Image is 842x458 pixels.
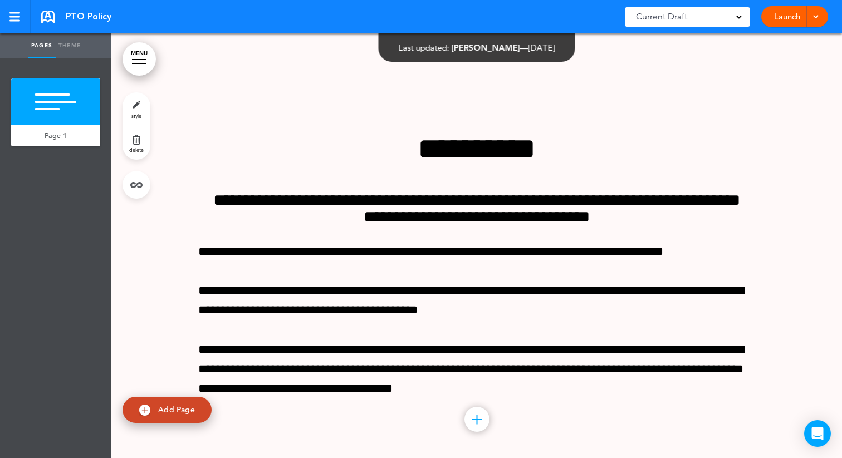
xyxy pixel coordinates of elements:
a: delete [123,126,150,160]
a: MENU [123,42,156,76]
img: add.svg [139,405,150,416]
span: Last updated: [399,42,449,53]
span: Page 1 [45,131,67,140]
span: Add Page [158,405,195,415]
div: Open Intercom Messenger [804,420,831,447]
a: Page 1 [11,125,100,146]
span: [DATE] [528,42,555,53]
span: PTO Policy [66,11,111,23]
a: style [123,92,150,126]
a: Add Page [123,397,212,423]
span: style [131,112,141,119]
span: Current Draft [636,9,687,24]
div: — [399,43,555,52]
a: Pages [28,33,56,58]
a: Launch [770,6,805,27]
span: [PERSON_NAME] [452,42,520,53]
span: delete [129,146,144,153]
a: Theme [56,33,84,58]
